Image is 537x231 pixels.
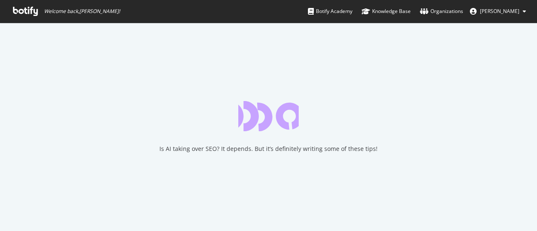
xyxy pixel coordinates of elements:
span: Welcome back, [PERSON_NAME] ! [44,8,120,15]
div: Organizations [420,7,463,16]
div: animation [238,101,299,131]
span: Jake Labate [480,8,519,15]
div: Knowledge Base [362,7,411,16]
button: [PERSON_NAME] [463,5,533,18]
div: Botify Academy [308,7,352,16]
div: Is AI taking over SEO? It depends. But it’s definitely writing some of these tips! [159,145,378,153]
